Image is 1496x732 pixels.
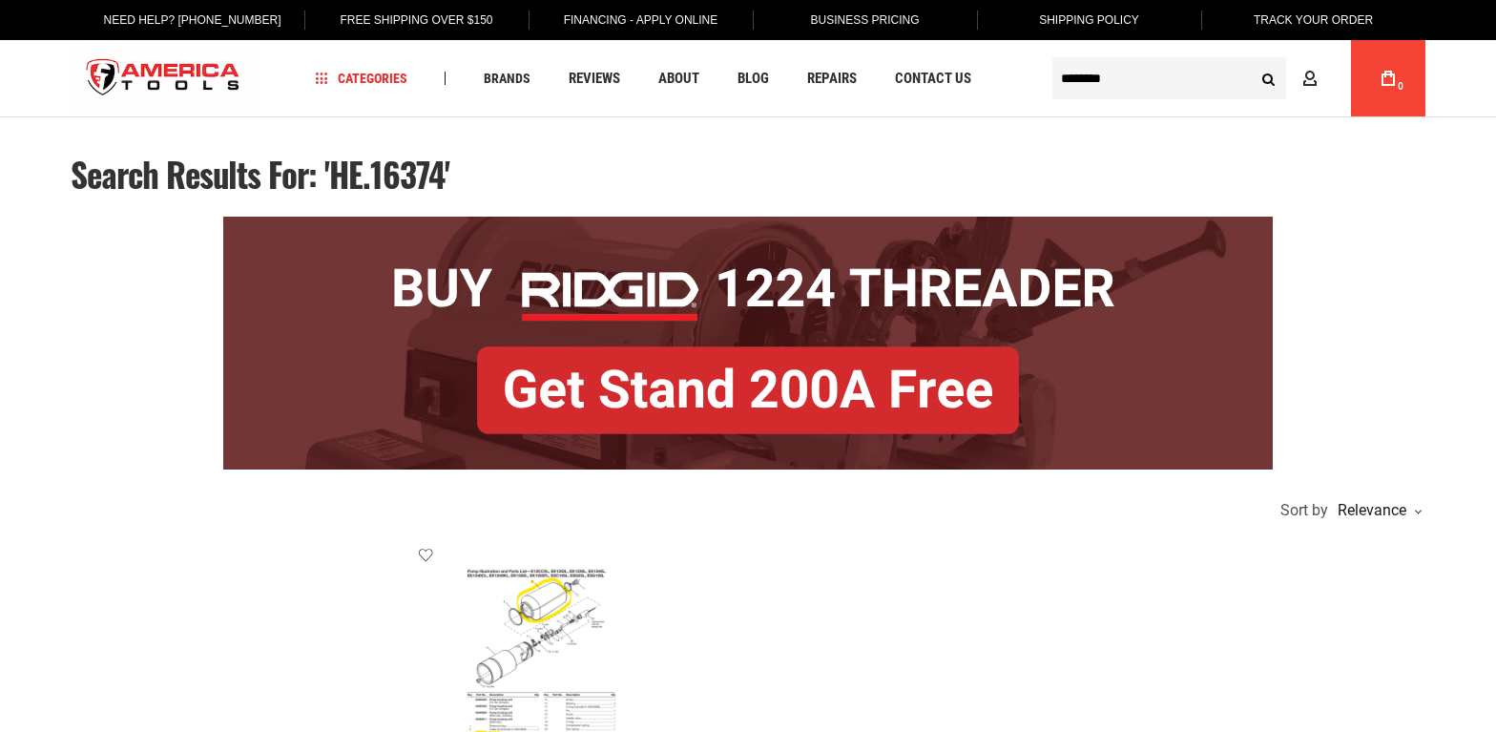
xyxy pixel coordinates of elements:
[71,149,449,199] span: Search results for: 'HE.16374'
[738,72,769,86] span: Blog
[307,66,416,92] a: Categories
[1280,503,1328,518] span: Sort by
[1250,60,1286,96] button: Search
[886,66,980,92] a: Contact Us
[223,217,1273,231] a: BOGO: Buy RIDGID® 1224 Threader, Get Stand 200A Free!
[475,66,539,92] a: Brands
[729,66,778,92] a: Blog
[71,43,256,115] a: store logo
[1398,81,1403,92] span: 0
[658,72,699,86] span: About
[650,66,708,92] a: About
[484,72,530,85] span: Brands
[71,43,256,115] img: America Tools
[1039,13,1139,27] span: Shipping Policy
[1333,503,1421,518] div: Relevance
[807,72,857,86] span: Repairs
[560,66,629,92] a: Reviews
[223,217,1273,470] img: BOGO: Buy RIDGID® 1224 Threader, Get Stand 200A Free!
[895,72,971,86] span: Contact Us
[1370,40,1406,116] a: 0
[569,72,620,86] span: Reviews
[799,66,865,92] a: Repairs
[316,72,407,85] span: Categories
